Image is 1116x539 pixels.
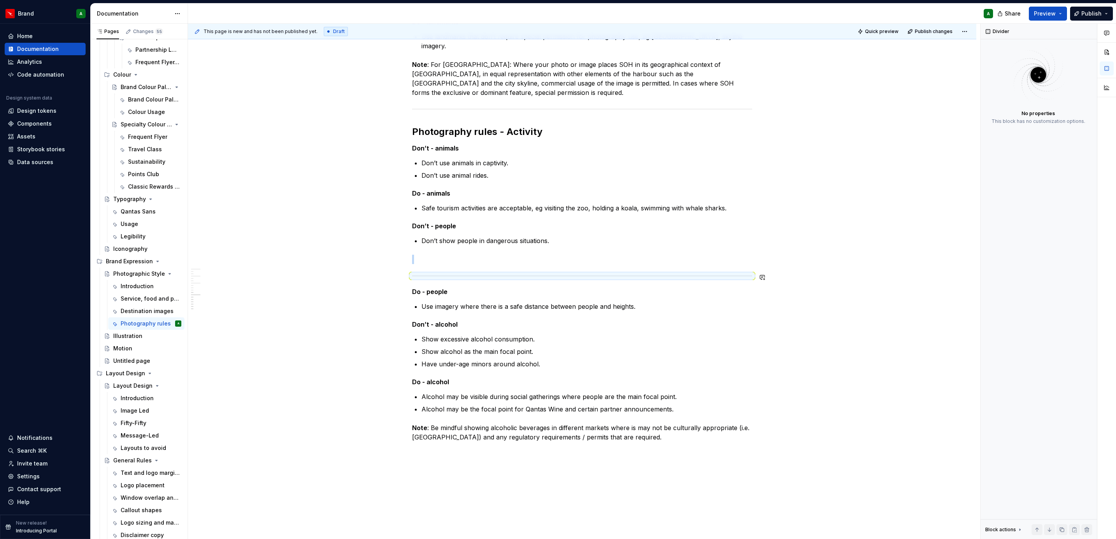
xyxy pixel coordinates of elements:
a: Motion [101,342,184,355]
span: Preview [1034,10,1056,17]
p: Don’t use animal rides. [421,171,752,180]
div: Specialty Colour Palettes [121,121,172,128]
p: Show excessive alcohol consumption. [421,334,752,344]
a: Sustainability [116,156,184,168]
div: Colour [101,68,184,81]
a: Message-Led [108,429,184,442]
a: Settings [5,470,86,483]
div: Untitled page [113,357,150,365]
div: Layouts to avoid [121,444,166,452]
p: Alcohol may be the focal point for Qantas Wine and certain partner announcements. [421,404,752,414]
a: Illustration [101,330,184,342]
a: Colour Usage [116,106,184,118]
div: Photography rules [121,320,171,327]
span: Publish [1081,10,1102,17]
div: Layout Design [106,369,145,377]
div: Introduction [121,394,154,402]
div: Home [17,32,33,40]
div: Frequent Flyer [128,133,167,141]
span: Share [1005,10,1021,17]
div: Callout shapes [121,506,162,514]
div: Storybook stories [17,145,65,153]
div: Brand Colour Palette [121,83,172,91]
h2: Photography rules - Activity [412,126,752,138]
div: Components [17,120,52,128]
div: Colour [113,71,131,79]
div: A [987,10,990,17]
strong: Note [412,424,427,432]
div: Image Led [121,407,149,415]
div: Changes [133,28,163,35]
span: Quick preview [865,28,898,35]
div: Disclaimer copy [121,531,164,539]
div: Introduction [121,282,154,290]
a: Specialty Colour Palettes [108,118,184,131]
div: Notifications [17,434,53,442]
p: Show alcohol as the main focal point. [421,347,752,356]
a: Callout shapes [108,504,184,516]
p: : For [GEOGRAPHIC_DATA]: Where your photo or image places SOH in its geographical context of [GEO... [412,60,752,97]
div: Usage [121,220,138,228]
div: Block actions [985,524,1023,535]
a: Travel Class [116,143,184,156]
div: Invite team [17,460,47,467]
a: Qantas Sans [108,205,184,218]
a: Code automation [5,68,86,81]
button: Share [993,7,1026,21]
div: Analytics [17,58,42,66]
div: Destination images [121,307,174,315]
div: Design system data [6,95,52,101]
img: 6b187050-a3ed-48aa-8485-808e17fcee26.png [5,9,15,18]
a: Design tokens [5,105,86,117]
div: Message-Led [121,432,159,439]
div: Motion [113,345,132,352]
a: Invite team [5,457,86,470]
button: Preview [1029,7,1067,21]
div: Classic Rewards and Classic Plus Rewards [128,183,180,191]
a: Photographic Style [101,268,184,280]
div: Points Club [128,170,159,178]
a: Introduction [108,280,184,292]
p: Introducing Portal [16,528,57,534]
div: Legibility [121,233,146,240]
div: Block actions [985,527,1016,533]
a: Layouts to avoid [108,442,184,454]
div: A [79,10,82,17]
button: BrandA [2,5,89,22]
div: Window overlap and cropping rules [121,494,180,502]
button: Contact support [5,483,86,495]
div: A [177,320,179,327]
a: Storybook stories [5,143,86,156]
a: Assets [5,130,86,143]
a: Classic Rewards and Classic Plus Rewards [116,180,184,193]
a: Image Led [108,404,184,417]
a: Brand Colour Palette [116,93,184,106]
div: Documentation [17,45,59,53]
a: Frequent Flyer, Business Rewards partnership lockup [123,56,184,68]
div: Iconography [113,245,147,253]
a: Partnership Lockups [123,44,184,56]
div: This block has no customization options. [991,118,1085,124]
div: No properties [1021,110,1055,117]
div: Pages [97,28,119,35]
span: This page is new and has not been published yet. [204,28,318,35]
button: Search ⌘K [5,444,86,457]
div: Settings [17,472,40,480]
a: Untitled page [101,355,184,367]
div: Fifty-Fifty [121,419,146,427]
div: Documentation [97,10,170,17]
p: Use landmarks that don’t require special permission for photography use, eg [GEOGRAPHIC_DATA], sk... [421,32,752,51]
div: Layout Design [113,382,153,390]
span: 55 [155,28,163,35]
div: Brand Colour Palette [128,96,180,103]
p: New release! [16,520,47,526]
a: Frequent Flyer [116,131,184,143]
div: Sustainability [128,158,165,166]
div: Frequent Flyer, Business Rewards partnership lockup [135,58,180,66]
div: Design tokens [17,107,56,115]
div: Colour Usage [128,108,165,116]
a: Fifty-Fifty [108,417,184,429]
p: Alcohol may be visible during social gatherings where people are the main focal point. [421,392,752,401]
div: Code automation [17,71,64,79]
a: Layout Design [101,380,184,392]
